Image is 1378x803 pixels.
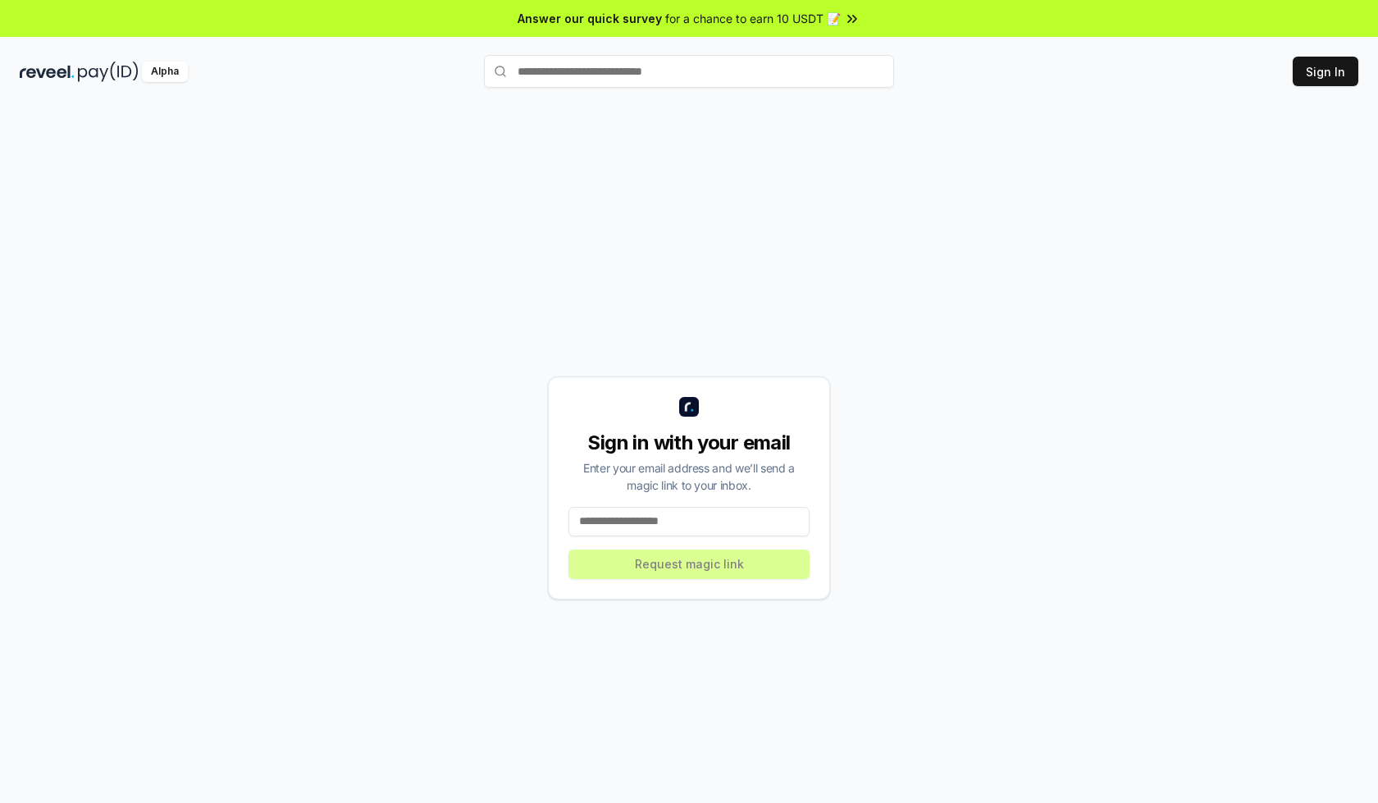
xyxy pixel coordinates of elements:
[568,459,810,494] div: Enter your email address and we’ll send a magic link to your inbox.
[568,430,810,456] div: Sign in with your email
[20,62,75,82] img: reveel_dark
[679,397,699,417] img: logo_small
[142,62,188,82] div: Alpha
[518,10,662,27] span: Answer our quick survey
[665,10,841,27] span: for a chance to earn 10 USDT 📝
[1293,57,1358,86] button: Sign In
[78,62,139,82] img: pay_id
